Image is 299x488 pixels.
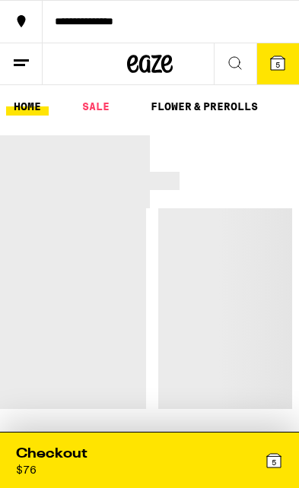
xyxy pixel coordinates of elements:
[143,97,266,116] a: FLOWER & PREROLLS
[272,458,276,467] span: 5
[16,464,37,476] div: $ 76
[75,97,117,116] a: SALE
[16,445,87,464] div: Checkout
[256,43,299,84] button: 5
[275,60,280,69] span: 5
[6,97,49,116] a: HOME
